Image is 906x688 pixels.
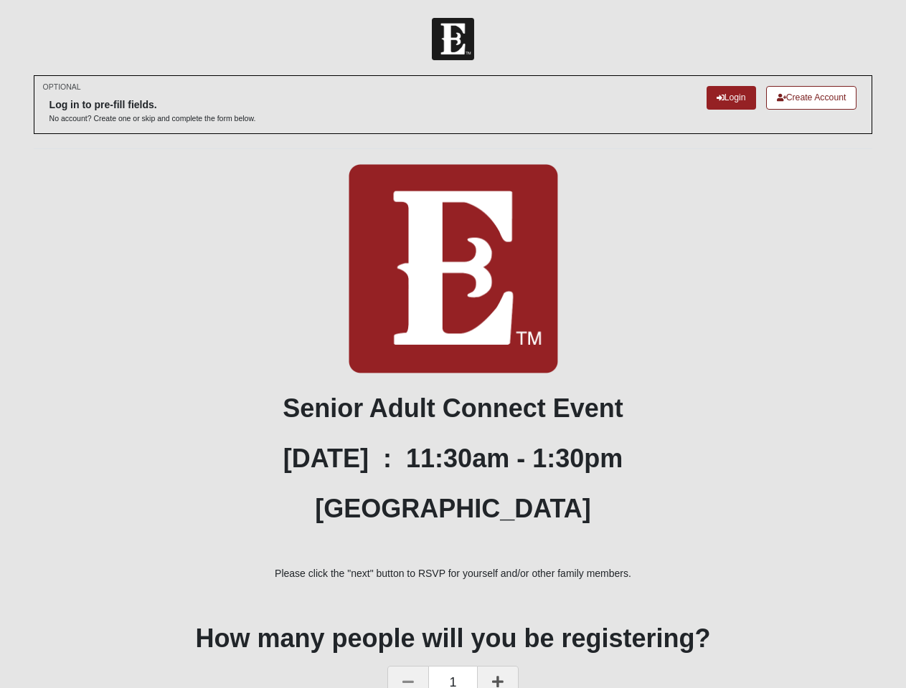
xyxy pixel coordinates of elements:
[34,443,873,474] h1: [DATE] : 11:30am - 1:30pm
[34,566,873,581] p: Please click the "next" button to RSVP for yourself and/or other family members.
[43,82,81,92] small: OPTIONAL
[348,163,557,373] img: E-icon-fireweed-White-TM.png
[49,113,256,124] p: No account? Create one or skip and complete the form below.
[766,86,857,110] a: Create Account
[34,393,873,424] h1: Senior Adult Connect Event
[432,18,474,60] img: Church of Eleven22 Logo
[34,493,873,524] h1: [GEOGRAPHIC_DATA]
[49,99,256,111] h6: Log in to pre-fill fields.
[707,86,756,110] a: Login
[34,623,873,654] h1: How many people will you be registering?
